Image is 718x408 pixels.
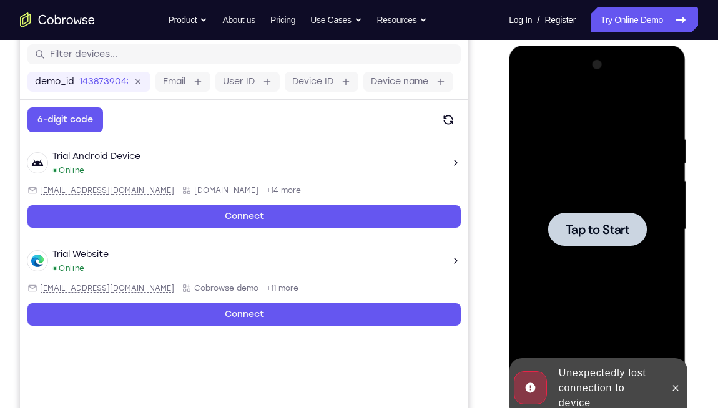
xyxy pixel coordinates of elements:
a: About us [222,7,255,32]
div: New devices found. [34,168,36,170]
div: Unexpectedly lost connection to device [44,315,154,370]
input: Filter devices... [30,47,433,59]
button: Product [169,7,208,32]
div: App [162,184,239,194]
a: Try Online Demo [591,7,698,32]
a: Register [545,7,576,32]
a: Log In [509,7,532,32]
h1: Connect [30,7,98,27]
button: Refresh [416,106,441,131]
span: web@example.com [20,282,154,292]
label: Device name [351,74,408,87]
span: +14 more [246,184,281,194]
button: Resources [377,7,428,32]
a: Connect [7,302,441,324]
a: Go to the home page [20,12,95,27]
div: App [162,282,239,292]
div: Online [32,164,65,174]
a: Connect [7,204,441,226]
div: New devices found. [34,266,36,268]
div: Email [7,282,154,292]
button: Tap to Start [39,167,137,200]
button: 6-digit code [7,106,83,131]
label: Email [143,74,165,87]
div: Trial Website [32,247,89,260]
div: Trial Android Device [32,149,120,162]
span: Tap to Start [56,178,120,190]
a: Pricing [270,7,295,32]
span: android@example.com [20,184,154,194]
span: +11 more [246,282,278,292]
div: Online [32,262,65,272]
span: Cobrowse.io [174,184,239,194]
div: Email [7,184,154,194]
button: Use Cases [310,7,361,32]
label: User ID [203,74,235,87]
span: / [537,12,539,27]
label: Device ID [272,74,313,87]
label: demo_id [15,74,54,87]
span: Cobrowse demo [174,282,239,292]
